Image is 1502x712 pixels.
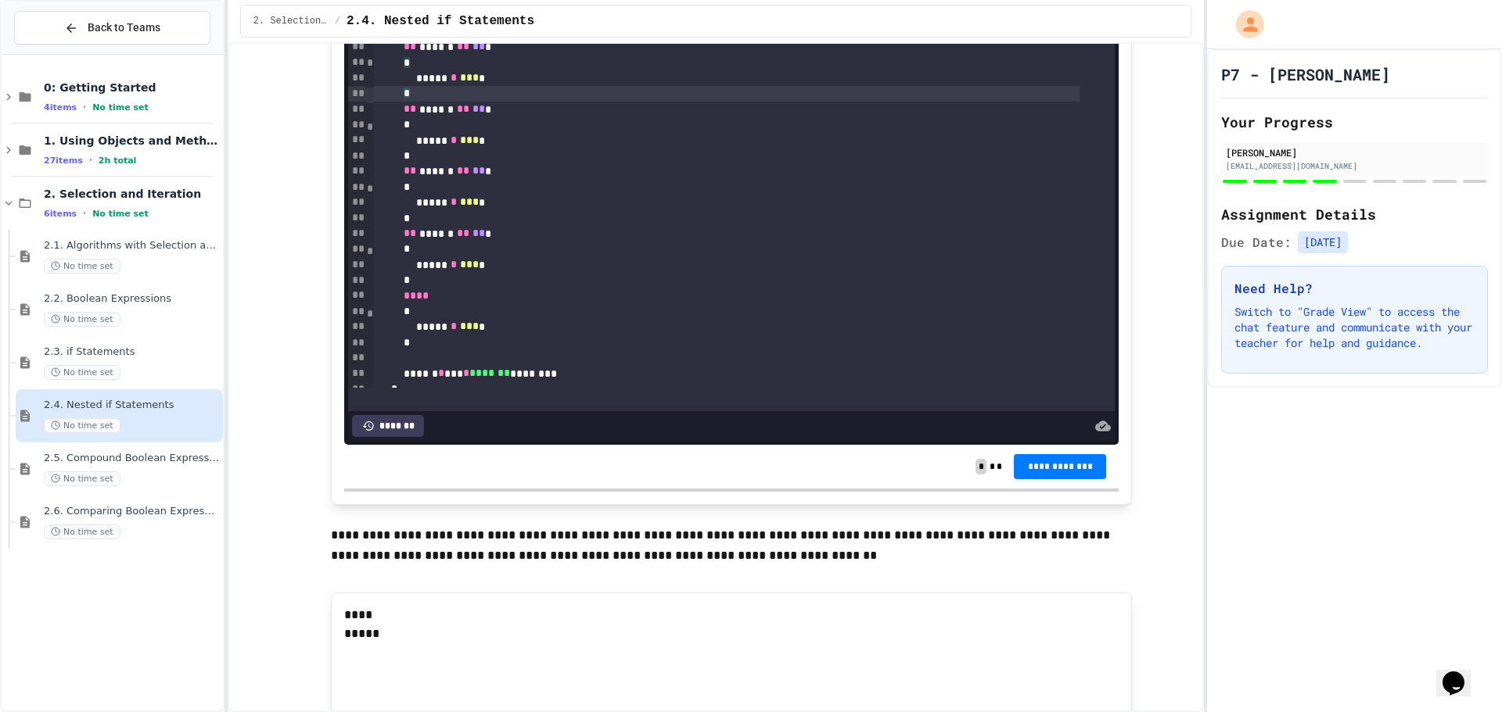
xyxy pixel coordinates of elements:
span: No time set [44,524,120,539]
span: • [83,207,86,220]
span: 2.2. Boolean Expressions [44,292,220,306]
span: 0: Getting Started [44,81,220,95]
span: 4 items [44,102,77,113]
div: [EMAIL_ADDRESS][DOMAIN_NAME] [1226,160,1483,172]
span: 2.4. Nested if Statements [347,12,534,30]
span: No time set [44,312,120,327]
span: 2. Selection and Iteration [253,15,329,27]
span: 1. Using Objects and Methods [44,134,220,148]
h2: Your Progress [1221,111,1488,133]
h1: P7 - [PERSON_NAME] [1221,63,1390,85]
span: No time set [44,259,120,274]
div: [PERSON_NAME] [1226,145,1483,159]
button: Back to Teams [14,11,210,45]
span: 2. Selection and Iteration [44,187,220,201]
span: 2.1. Algorithms with Selection and Repetition [44,239,220,252]
span: Back to Teams [88,20,160,36]
span: • [83,101,86,113]
h2: Assignment Details [1221,203,1488,225]
span: 2.5. Compound Boolean Expressions [44,452,220,465]
iframe: chat widget [1436,649,1486,696]
h3: Need Help? [1234,279,1475,298]
span: 2.6. Comparing Boolean Expressions ([PERSON_NAME] Laws) [44,505,220,518]
span: 2.3. if Statements [44,345,220,359]
span: / [335,15,340,27]
div: My Account [1220,6,1268,42]
span: No time set [92,209,149,219]
span: 2h total [99,156,137,166]
span: No time set [44,418,120,433]
span: No time set [92,102,149,113]
span: 6 items [44,209,77,219]
span: No time set [44,471,120,486]
span: 2.4. Nested if Statements [44,399,220,412]
span: • [89,154,92,166]
span: [DATE] [1298,231,1348,253]
span: No time set [44,365,120,380]
p: Switch to "Grade View" to access the chat feature and communicate with your teacher for help and ... [1234,304,1475,351]
span: 27 items [44,156,83,166]
span: Due Date: [1221,233,1292,252]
